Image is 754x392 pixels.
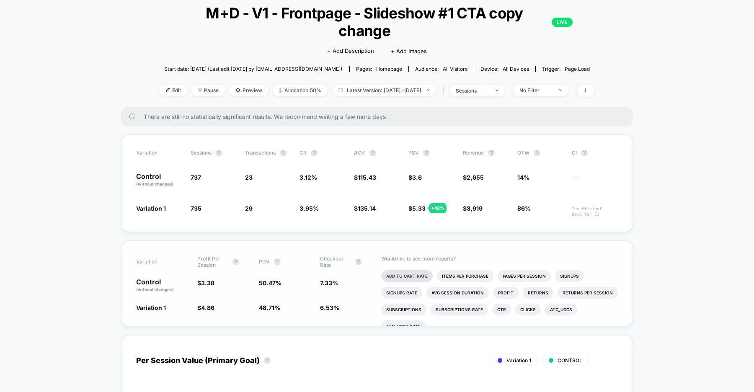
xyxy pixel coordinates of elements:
[136,304,166,311] span: Variation 1
[412,205,426,212] span: 5.33
[191,150,212,156] span: Sessions
[245,205,253,212] span: 29
[423,150,430,156] button: ?
[437,270,493,282] li: Items Per Purchase
[545,304,577,315] li: Atc_ugcs
[355,258,362,265] button: ?
[181,4,573,39] span: M+D - V1 - Frontpage - Slideshow #1 CTA copy change
[542,66,590,72] div: Trigger:
[280,150,287,156] button: ?
[463,205,483,212] span: $
[311,150,318,156] button: ?
[517,150,563,156] span: OTW
[136,255,182,268] span: Variation
[332,85,436,96] span: Latest Version: [DATE] - [DATE]
[136,173,182,187] p: Control
[572,175,618,187] span: ---
[245,174,253,181] span: 23
[356,66,402,72] div: Pages:
[493,287,519,299] li: Profit
[391,48,427,54] span: + Add Images
[300,150,307,156] span: CR
[136,279,189,293] p: Control
[572,206,618,217] span: Insufficient data for CI
[463,150,484,156] span: Revenue
[581,150,588,156] button: ?
[492,304,511,315] li: Ctr
[381,255,618,262] p: Would like to see more reports?
[552,18,573,27] p: LIVE
[191,205,201,212] span: 735
[259,258,270,265] span: PDV
[136,150,182,156] span: Variation
[381,287,422,299] li: Signups Rate
[197,279,214,286] span: $
[198,88,202,92] img: end
[555,270,584,282] li: Signups
[201,304,214,311] span: 4.86
[443,66,467,72] span: All Visitors
[232,258,239,265] button: ?
[259,304,280,311] span: 48.71 %
[381,320,426,332] li: Atc_ugcs Rate
[523,287,553,299] li: Returns
[415,66,467,72] div: Audience:
[164,66,342,72] span: Start date: [DATE] (Last edit [DATE] by [EMAIL_ADDRESS][DOMAIN_NAME])
[144,113,616,120] span: There are still no statistically significant results. We recommend waiting a few more days
[496,90,498,91] img: end
[467,205,483,212] span: 3,919
[327,47,374,55] span: + Add Description
[503,66,529,72] span: all devices
[358,205,376,212] span: 135.14
[559,89,562,91] img: end
[519,87,553,93] div: No Filter
[463,174,484,181] span: $
[166,88,170,92] img: edit
[136,181,174,186] span: (without changes)
[264,357,271,364] button: ?
[441,85,449,97] span: |
[358,174,376,181] span: 115.43
[381,270,433,282] li: Add To Cart Rate
[427,89,430,91] img: end
[488,150,495,156] button: ?
[408,150,419,156] span: PSV
[408,174,422,181] span: $
[136,287,174,292] span: (without changes)
[381,304,426,315] li: Subscriptions
[534,150,540,156] button: ?
[279,88,282,93] img: rebalance
[245,150,276,156] span: Transactions
[320,279,338,286] span: 7.33 %
[412,174,422,181] span: 3.6
[300,174,317,181] span: 3.12 %
[191,174,201,181] span: 737
[354,205,376,212] span: $
[354,150,365,156] span: AOV
[216,150,222,156] button: ?
[558,357,582,364] span: CONTROL
[354,174,376,181] span: $
[136,205,166,212] span: Variation 1
[191,85,225,96] span: Pause
[259,279,281,286] span: 50.47 %
[426,287,489,299] li: Avg Session Duration
[517,174,529,181] span: 14%
[506,357,531,364] span: Variation 1
[320,255,351,268] span: Checkout Rate
[229,85,269,96] span: Preview
[376,66,402,72] span: homepage
[197,255,228,268] span: Profit Per Session
[274,258,281,265] button: ?
[320,304,339,311] span: 6.53 %
[431,304,488,315] li: Subscriptions Rate
[498,270,551,282] li: Pages Per Session
[456,88,489,94] div: sessions
[515,304,541,315] li: Clicks
[197,304,214,311] span: $
[369,150,376,156] button: ?
[517,205,531,212] span: 86%
[565,66,590,72] span: Page Load
[467,174,484,181] span: 2,655
[572,150,618,156] span: CI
